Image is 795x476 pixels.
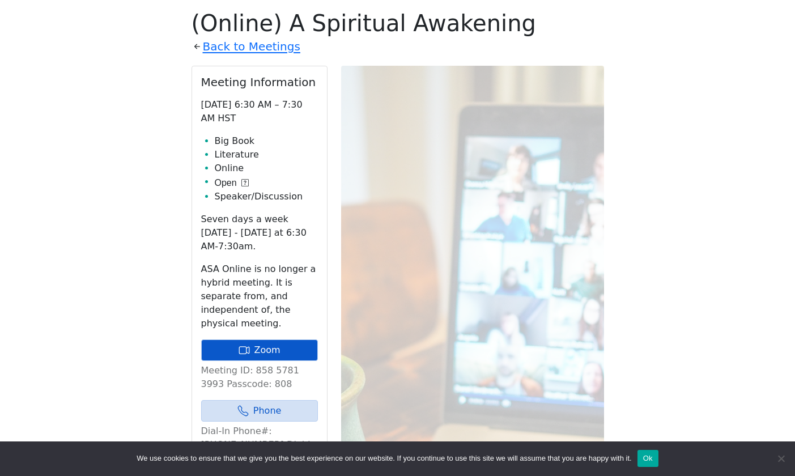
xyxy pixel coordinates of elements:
li: Speaker/Discussion [215,190,318,203]
button: Open [215,176,249,190]
p: Dial-In Phone#: [PHONE_NUMBER] Dial-In Passcode: 808 [201,424,318,465]
h1: (Online) A Spiritual Awakening [192,10,604,37]
a: Phone [201,400,318,422]
a: Zoom [201,339,318,361]
span: No [775,453,787,464]
li: Big Book [215,134,318,148]
p: Meeting ID: 858 5781 3993 Passcode: 808 [201,364,318,391]
li: Online [215,161,318,175]
li: Literature [215,148,318,161]
p: Seven days a week [DATE] - [DATE] at 6:30 AM-7:30am. [201,212,318,253]
span: We use cookies to ensure that we give you the best experience on our website. If you continue to ... [137,453,631,464]
a: Back to Meetings [203,37,300,57]
p: [DATE] 6:30 AM – 7:30 AM HST [201,98,318,125]
p: ASA Online is no longer a hybrid meeting. It is separate from, and independent of, the physical m... [201,262,318,330]
span: Open [215,176,237,190]
button: Ok [637,450,658,467]
h2: Meeting Information [201,75,318,89]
